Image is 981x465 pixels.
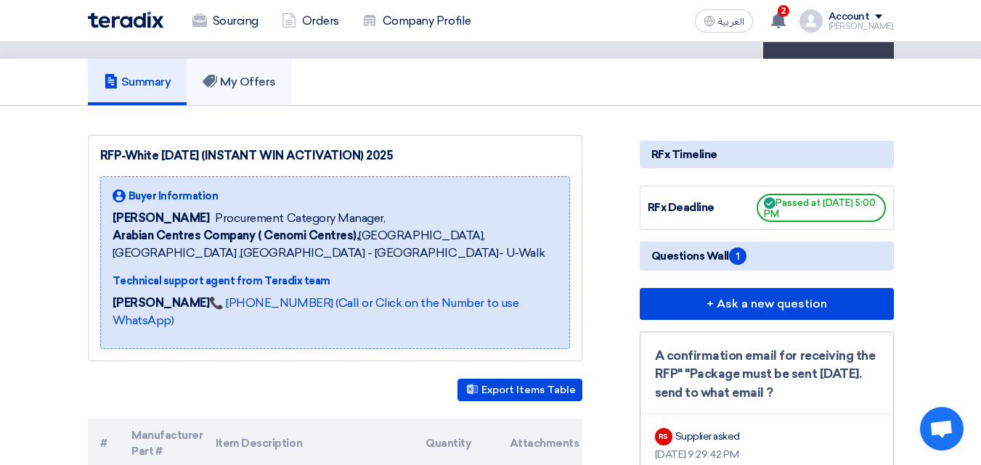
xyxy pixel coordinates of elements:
div: Account [829,11,870,23]
a: My Offers [187,59,292,105]
span: Questions Wall [651,247,746,265]
img: profile_test.png [799,9,823,33]
a: Sourcing [181,5,270,37]
div: Supplier asked [675,429,740,444]
div: RFx Timeline [640,141,894,168]
span: Procurement Category Manager, [215,210,385,227]
button: + Ask a new question [640,288,894,320]
div: RFx Deadline [648,199,757,216]
span: Buyer Information [129,189,219,204]
h5: My Offers [203,75,276,89]
h5: Summary [104,75,171,89]
b: Arabian Centres Company ( Cenomi Centres), [113,229,359,242]
a: Summary [88,59,187,105]
span: العربية [718,17,744,27]
span: Passed at [DATE] 5:00 PM [757,194,886,222]
a: 📞 [PHONE_NUMBER] (Call or Click on the Number to use WhatsApp) [113,296,519,327]
div: RS [655,428,672,445]
a: Company Profile [351,5,483,37]
div: [PERSON_NAME] [829,22,894,30]
div: [DATE] 9:29:42 PM [655,447,879,462]
span: 1 [729,247,746,265]
div: Open chat [920,407,964,450]
button: العربية [695,9,753,33]
span: [GEOGRAPHIC_DATA], [GEOGRAPHIC_DATA] ,[GEOGRAPHIC_DATA] - [GEOGRAPHIC_DATA]- U-Walk [113,227,558,262]
span: 2 [778,5,789,17]
img: Teradix logo [88,12,163,28]
button: Export Items Table [457,379,582,401]
div: RFP-White [DATE] (INSTANT WIN ACTIVATION) 2025 [100,147,570,165]
span: [PERSON_NAME] [113,210,210,227]
div: Technical support agent from Teradix team [113,273,558,289]
div: A confirmation email for receiving the RFP" "Package must be sent [DATE]. send to what email ? [655,347,879,403]
strong: [PERSON_NAME] [113,296,210,310]
a: Orders [270,5,351,37]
